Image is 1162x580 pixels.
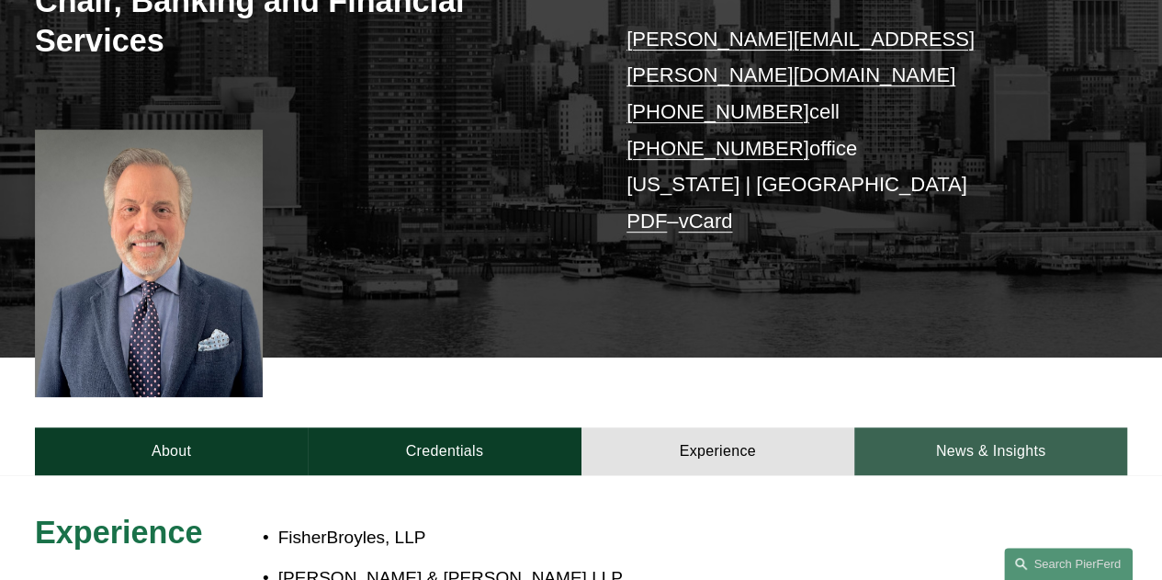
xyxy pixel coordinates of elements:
a: [PHONE_NUMBER] [626,137,809,160]
a: [PHONE_NUMBER] [626,100,809,123]
a: [PERSON_NAME][EMAIL_ADDRESS][PERSON_NAME][DOMAIN_NAME] [626,28,975,87]
a: Search this site [1004,548,1133,580]
span: Experience [35,515,203,550]
p: FisherBroyles, LLP [278,522,991,553]
a: Experience [581,427,854,474]
p: cell office [US_STATE] | [GEOGRAPHIC_DATA] – [626,21,1081,240]
a: vCard [678,210,732,233]
a: News & Insights [854,427,1127,474]
a: PDF [626,210,667,233]
a: Credentials [308,427,581,474]
a: About [35,427,308,474]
